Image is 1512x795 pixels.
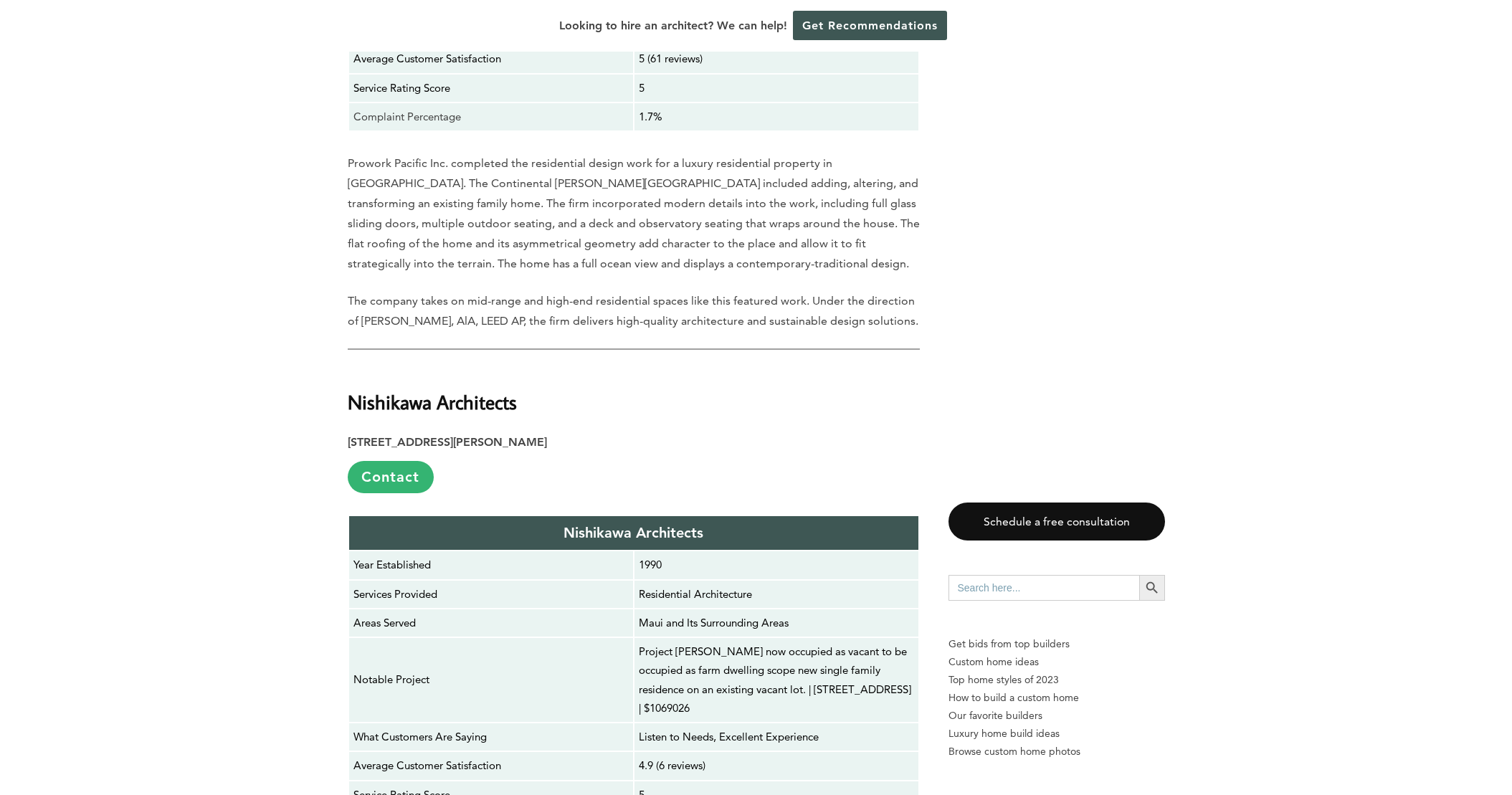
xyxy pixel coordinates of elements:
[793,11,947,40] a: Get Recommendations
[348,291,920,331] p: The company takes on mid-range and high-end residential spaces like this featured work. Under the...
[639,79,914,97] p: 5
[948,653,1165,671] a: Custom home ideas
[1144,580,1160,596] svg: Search
[348,461,434,493] a: Contact
[948,635,1165,653] p: Get bids from top builders
[353,108,629,126] p: Complaint Percentage
[639,585,914,604] p: Residential Architecture
[639,642,914,718] p: Project [PERSON_NAME] now occupied as vacant to be occupied as farm dwelling scope new single fam...
[353,670,629,689] p: Notable Project
[948,503,1165,541] a: Schedule a free consultation
[948,671,1165,689] a: Top home styles of 2023
[639,756,914,775] p: 4.9 (6 reviews)
[948,575,1139,601] input: Search here...
[639,49,914,68] p: 5 (61 reviews)
[639,108,914,126] p: 1.7%
[353,585,629,604] p: Services Provided
[348,389,517,414] strong: Nishikawa Architects
[639,556,914,574] p: 1990
[353,614,629,632] p: Areas Served
[639,728,914,746] p: Listen to Needs, Excellent Experience
[948,689,1165,707] a: How to build a custom home
[353,728,629,746] p: What Customers Are Saying
[353,49,629,68] p: Average Customer Satisfaction
[948,707,1165,725] a: Our favorite builders
[353,756,629,775] p: Average Customer Satisfaction
[948,725,1165,743] a: Luxury home build ideas
[348,153,920,274] p: Prowork Pacific Inc. completed the residential design work for a luxury residential property in [...
[948,743,1165,761] a: Browse custom home photos
[564,524,703,541] strong: Nishikawa Architects
[353,79,629,97] p: Service Rating Score
[348,435,547,449] strong: [STREET_ADDRESS][PERSON_NAME]
[1237,692,1495,778] iframe: Drift Widget Chat Controller
[639,614,914,632] p: Maui and Its Surrounding Areas
[353,556,629,574] p: Year Established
